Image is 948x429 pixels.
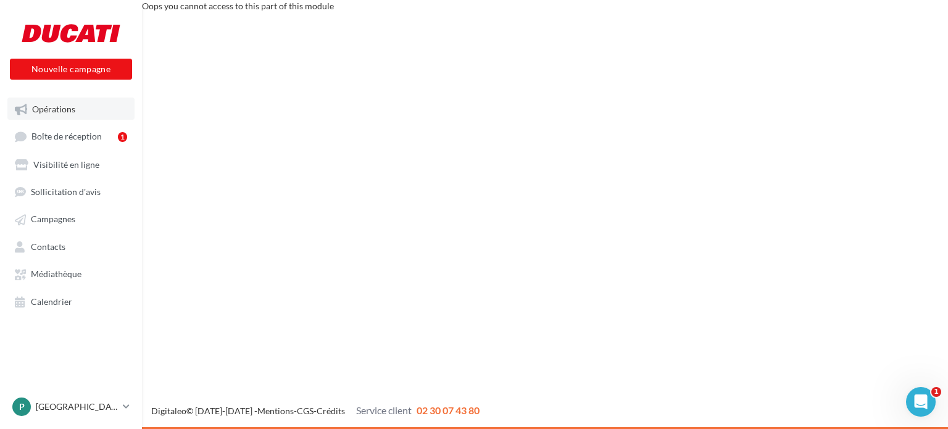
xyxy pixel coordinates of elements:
a: Opérations [7,98,135,120]
span: Calendrier [31,296,72,307]
a: Digitaleo [151,406,186,416]
iframe: Intercom live chat [906,387,936,417]
a: Calendrier [7,290,135,312]
a: P [GEOGRAPHIC_DATA] [10,395,132,419]
span: Oops you cannot access to this part of this module [142,1,334,11]
a: Contacts [7,235,135,257]
a: Boîte de réception1 [7,125,135,148]
a: Crédits [317,406,345,416]
a: Sollicitation d'avis [7,180,135,202]
span: Boîte de réception [31,131,102,142]
a: CGS [297,406,314,416]
span: Service client [356,404,412,416]
span: Visibilité en ligne [33,159,99,170]
span: Sollicitation d'avis [31,186,101,197]
p: [GEOGRAPHIC_DATA] [36,401,118,413]
span: 02 30 07 43 80 [417,404,480,416]
span: Médiathèque [31,269,81,280]
a: Mentions [257,406,294,416]
button: Nouvelle campagne [10,59,132,80]
span: Opérations [32,104,75,114]
span: Campagnes [31,214,75,225]
span: © [DATE]-[DATE] - - - [151,406,480,416]
span: Contacts [31,241,65,252]
span: P [19,401,25,413]
a: Visibilité en ligne [7,153,135,175]
a: Campagnes [7,207,135,230]
span: 1 [931,387,941,397]
a: Médiathèque [7,262,135,285]
div: 1 [118,132,127,142]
